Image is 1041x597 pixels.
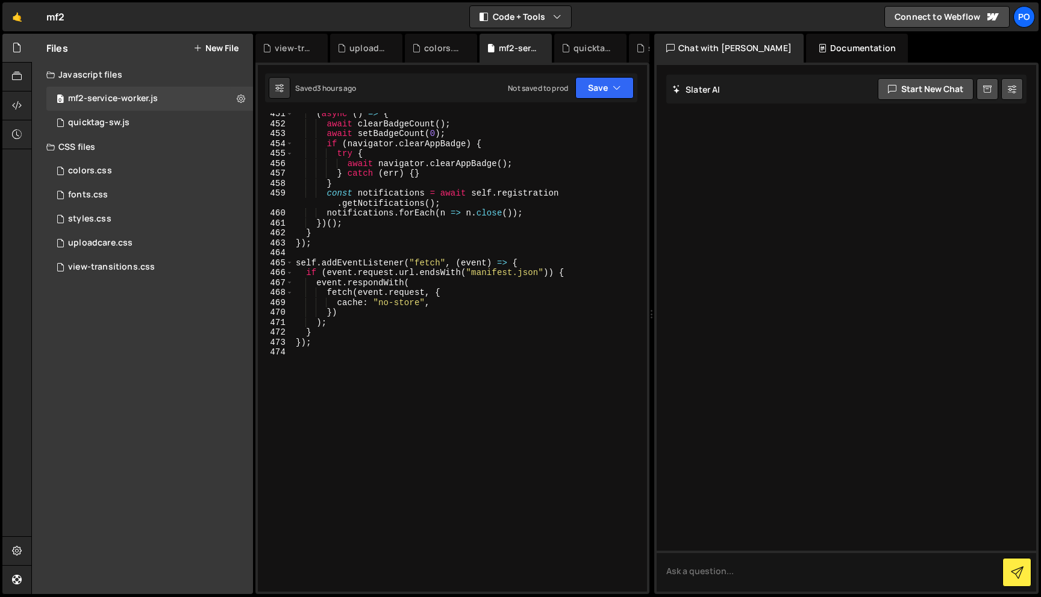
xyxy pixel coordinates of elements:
div: Saved [295,83,357,93]
div: 460 [258,208,293,218]
div: 454 [258,139,293,149]
div: 455 [258,149,293,159]
div: 464 [258,248,293,258]
button: Save [575,77,634,99]
div: 472 [258,327,293,338]
span: 0 [57,95,64,105]
div: 461 [258,218,293,229]
div: 463 [258,238,293,249]
div: Not saved to prod [508,83,568,93]
div: mf2 [46,10,64,24]
div: 473 [258,338,293,348]
div: 3 hours ago [317,83,357,93]
div: mf2-service-worker.js [68,93,158,104]
div: view-transitions.css [68,262,155,273]
div: quicktag-sw.js [68,117,130,128]
div: colors.css [424,42,463,54]
div: styles.css [648,42,687,54]
div: Javascript files [32,63,253,87]
button: New File [193,43,239,53]
div: Chat with [PERSON_NAME] [654,34,804,63]
div: mf2-service-worker.js [499,42,537,54]
a: Po [1013,6,1035,28]
div: 471 [258,318,293,328]
div: 466 [258,268,293,278]
div: 16238/43751.css [46,159,253,183]
div: 453 [258,129,293,139]
button: Code + Tools [470,6,571,28]
div: 16238/45019.js [46,87,253,111]
div: 452 [258,119,293,129]
div: 469 [258,298,293,308]
div: 465 [258,258,293,268]
div: 456 [258,159,293,169]
div: 16238/43749.css [46,255,253,279]
div: 468 [258,288,293,298]
div: 16238/43748.css [46,207,253,231]
div: 470 [258,308,293,318]
div: fonts.css [68,190,108,200]
div: 458 [258,179,293,189]
div: 459 [258,188,293,208]
a: Connect to Webflow [884,6,1010,28]
div: 16238/44782.js [46,111,253,135]
a: 🤙 [2,2,32,31]
div: 467 [258,278,293,288]
div: colors.css [68,165,112,176]
div: 474 [258,347,293,357]
button: Start new chat [878,78,974,100]
div: CSS files [32,135,253,159]
h2: Files [46,42,68,55]
div: styles.css [68,214,111,224]
div: uploadcare.css [349,42,388,54]
div: quicktag-sw.js [574,42,612,54]
div: 462 [258,228,293,238]
div: 457 [258,169,293,179]
div: 16238/43752.css [46,183,253,207]
h2: Slater AI [672,84,721,95]
div: uploadcare.css [68,238,133,249]
div: 16238/43750.css [46,231,253,255]
div: Documentation [806,34,908,63]
div: 451 [258,109,293,119]
div: view-transitions.css [275,42,313,54]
